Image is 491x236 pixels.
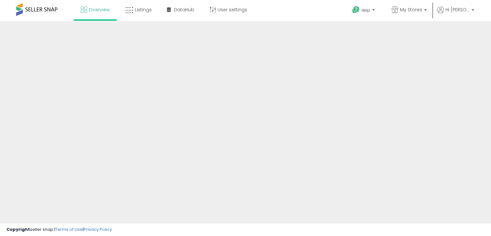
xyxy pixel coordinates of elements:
[445,6,470,13] span: Hi [PERSON_NAME]
[55,226,83,232] a: Terms of Use
[89,6,110,13] span: Overview
[6,227,112,233] div: seller snap | |
[6,226,30,232] strong: Copyright
[135,6,152,13] span: Listings
[84,226,112,232] a: Privacy Policy
[347,1,381,21] a: Help
[400,6,422,13] span: My Stores
[352,6,360,14] i: Get Help
[174,6,194,13] span: DataHub
[437,6,474,21] a: Hi [PERSON_NAME]
[362,7,370,13] span: Help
